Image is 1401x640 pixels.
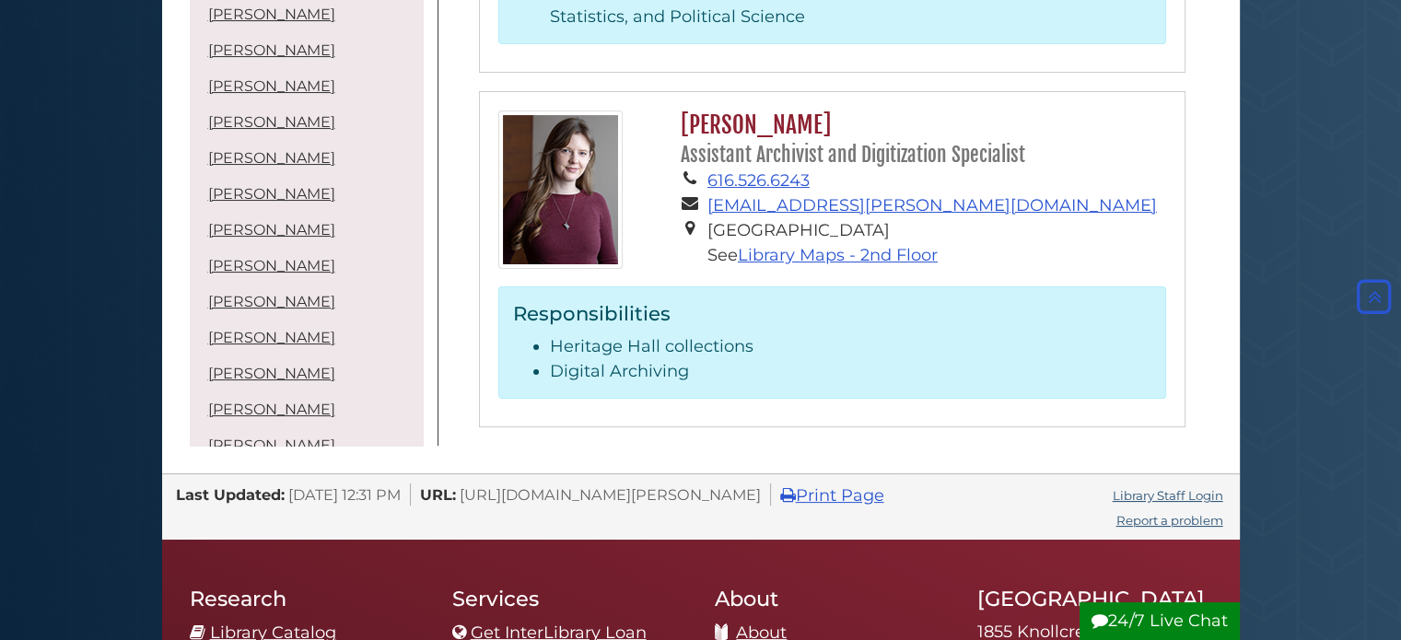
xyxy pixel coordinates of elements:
span: [URL][DOMAIN_NAME][PERSON_NAME] [460,485,761,504]
h2: [PERSON_NAME] [671,111,1165,169]
li: Heritage Hall collections [550,334,1151,359]
i: Print Page [780,487,796,504]
a: [PERSON_NAME] [208,149,335,167]
a: 616.526.6243 [707,170,810,191]
a: [PERSON_NAME] [208,401,335,418]
a: Back to Top [1352,286,1396,307]
h2: Research [190,586,425,611]
a: [PERSON_NAME] [208,436,335,454]
a: [PERSON_NAME] [208,293,335,310]
a: [PERSON_NAME] [208,221,335,239]
button: 24/7 Live Chat [1080,602,1240,640]
span: URL: [420,485,456,504]
a: [PERSON_NAME] [208,257,335,274]
h2: [GEOGRAPHIC_DATA] [977,586,1212,611]
a: [PERSON_NAME] [208,329,335,346]
li: [GEOGRAPHIC_DATA] See [707,218,1166,268]
img: Jen_Vos_125x162.jpg [498,111,623,269]
h2: About [715,586,950,611]
a: Print Page [780,485,884,506]
a: [PERSON_NAME] [208,6,335,23]
span: [DATE] 12:31 PM [288,485,401,504]
a: [PERSON_NAME] [208,365,335,382]
a: Library Staff Login [1113,488,1223,503]
h3: Responsibilities [513,301,1151,325]
a: Report a problem [1116,513,1223,528]
h2: Services [452,586,687,611]
a: [PERSON_NAME] [208,185,335,203]
a: [PERSON_NAME] [208,41,335,59]
li: Digital Archiving [550,359,1151,384]
a: Library Maps - 2nd Floor [738,245,938,265]
span: Last Updated: [176,485,285,504]
a: [PERSON_NAME] [208,113,335,131]
small: Assistant Archivist and Digitization Specialist [681,143,1025,167]
a: [PERSON_NAME] [208,77,335,95]
a: [EMAIL_ADDRESS][PERSON_NAME][DOMAIN_NAME] [707,195,1157,215]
